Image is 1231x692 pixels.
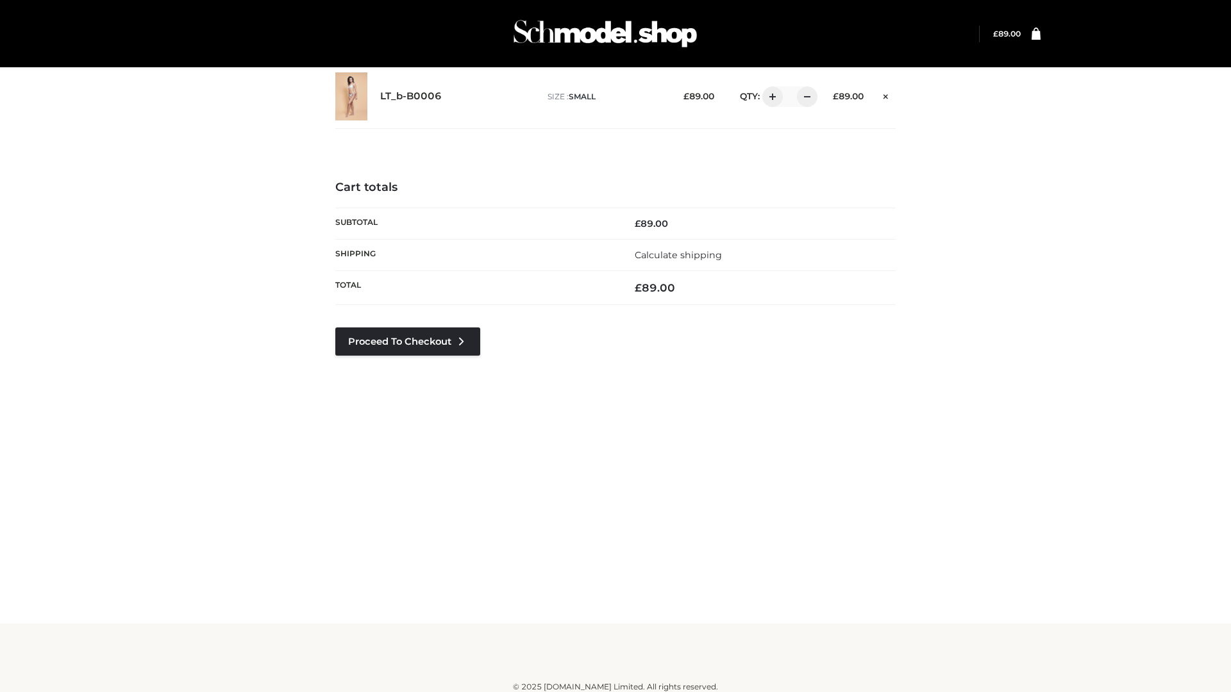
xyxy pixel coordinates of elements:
span: SMALL [569,92,596,101]
a: Calculate shipping [635,249,722,261]
a: Proceed to Checkout [335,327,480,356]
bdi: 89.00 [683,91,714,101]
th: Total [335,271,615,305]
span: £ [635,281,642,294]
img: Schmodel Admin 964 [509,8,701,59]
bdi: 89.00 [635,218,668,229]
span: £ [833,91,839,101]
th: Shipping [335,239,615,270]
div: QTY: [727,86,813,107]
p: size : [548,91,664,103]
span: £ [683,91,689,101]
a: Remove this item [876,86,896,103]
bdi: 89.00 [635,281,675,294]
bdi: 89.00 [993,29,1021,38]
h4: Cart totals [335,181,896,195]
a: LT_b-B0006 [380,90,442,103]
th: Subtotal [335,208,615,239]
bdi: 89.00 [833,91,864,101]
a: £89.00 [993,29,1021,38]
span: £ [635,218,641,229]
span: £ [993,29,998,38]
